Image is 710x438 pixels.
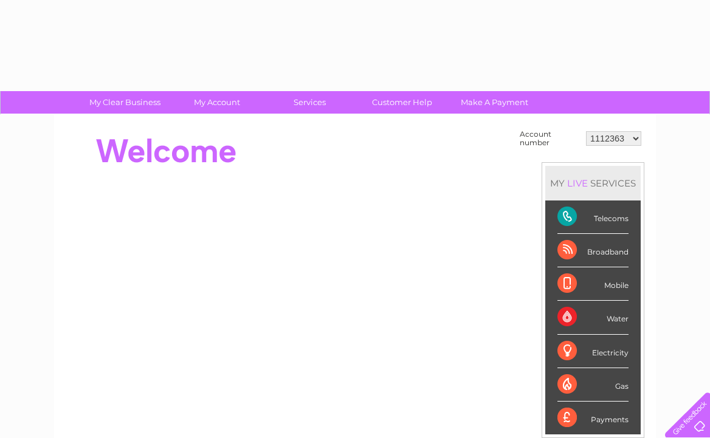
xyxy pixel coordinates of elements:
a: My Clear Business [75,91,175,114]
a: My Account [167,91,267,114]
a: Make A Payment [444,91,545,114]
div: Gas [557,368,629,402]
div: Electricity [557,335,629,368]
div: Water [557,301,629,334]
div: Mobile [557,267,629,301]
a: Customer Help [352,91,452,114]
div: Telecoms [557,200,629,234]
div: Broadband [557,234,629,267]
div: LIVE [565,177,590,189]
div: MY SERVICES [545,166,641,200]
td: Account number [517,127,583,150]
a: Services [260,91,360,114]
div: Payments [557,402,629,434]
